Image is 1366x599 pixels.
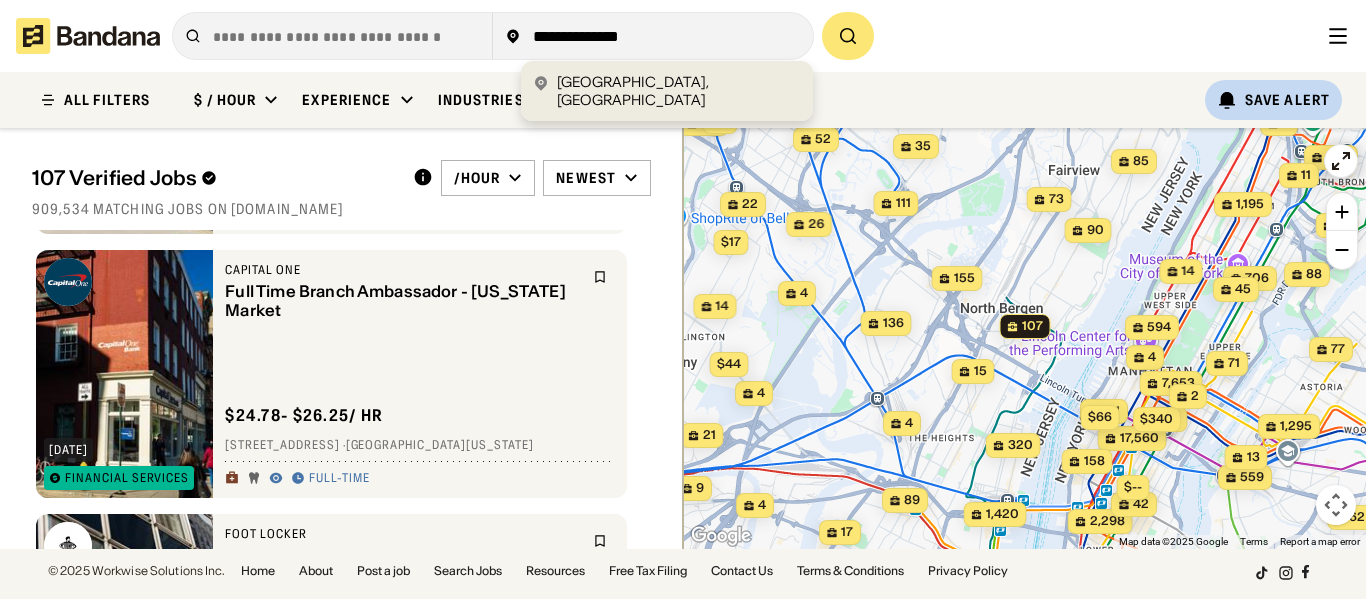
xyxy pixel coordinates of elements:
span: 320 [1007,437,1032,454]
span: 158 [1083,453,1104,470]
div: Full-time [309,471,370,487]
div: Financial Services [65,472,189,484]
span: 7,653 [1161,375,1194,392]
span: 155 [953,270,974,287]
a: Privacy Policy [928,565,1008,577]
span: 22 [742,196,758,213]
span: 598 [1326,149,1350,166]
div: [GEOGRAPHIC_DATA], [GEOGRAPHIC_DATA] [557,73,801,109]
span: 4 [1148,349,1156,366]
span: 15 [973,363,986,380]
div: /hour [454,169,501,187]
span: 4 [800,285,808,302]
div: ALL FILTERS [64,93,150,107]
span: 77 [1331,341,1345,358]
span: 85 [1133,153,1149,170]
div: Assistant Manager [225,546,581,565]
a: Terms (opens in new tab) [1240,536,1268,547]
a: Home [241,565,275,577]
span: 17,560 [1119,430,1158,447]
button: Map camera controls [1316,485,1356,525]
div: Full Time Branch Ambassador - [US_STATE] Market [225,282,581,320]
span: $44 [716,356,740,371]
span: 1,195 [1236,196,1264,213]
div: © 2025 Workwise Solutions Inc. [48,565,225,577]
span: 1,420 [985,506,1018,523]
span: 111 [895,195,910,212]
span: 71 [1228,355,1240,372]
img: Capital One logo [44,258,92,306]
span: 136 [882,315,903,332]
span: 559 [1240,469,1264,486]
span: $340 [1140,411,1173,426]
span: 706 [1245,270,1269,287]
a: Search Jobs [434,565,502,577]
span: 107 [1021,318,1042,335]
div: $ / hour [194,91,256,109]
span: 26 [808,216,824,233]
div: grid [32,230,651,549]
span: 17 [841,524,853,541]
span: 35 [915,138,931,155]
span: 4 [905,415,913,432]
div: 107 Verified Jobs [32,166,397,190]
span: 13 [1246,449,1259,466]
span: 2,298 [1089,513,1124,530]
a: About [299,565,333,577]
span: 62 [1349,509,1365,526]
img: Foot Locker logo [44,522,92,570]
a: Free Tax Filing [609,565,687,577]
a: Contact Us [711,565,773,577]
a: Resources [526,565,585,577]
span: $17 [720,234,740,249]
a: Post a job [357,565,410,577]
div: [STREET_ADDRESS] · [GEOGRAPHIC_DATA][US_STATE] [225,438,615,454]
div: Foot Locker [225,526,581,542]
span: 4 [757,385,765,402]
a: Terms & Conditions [797,565,904,577]
span: 89 [904,492,920,509]
a: Report a map error [1280,536,1360,547]
img: Google [688,523,754,549]
span: 2 [1191,388,1199,405]
span: 45 [1235,281,1251,298]
div: Newest [556,169,616,187]
span: 42 [1133,496,1149,513]
span: 11 [1301,167,1311,184]
span: 90 [1086,222,1103,239]
span: 52 [815,131,831,148]
span: 73 [1048,191,1063,208]
span: 127 [701,115,721,132]
span: 14 [715,298,728,315]
div: Capital One [225,262,581,278]
div: Save Alert [1245,91,1330,109]
span: 21 [702,427,715,444]
div: $ 24.78 - $26.25 / hr [225,405,383,426]
div: Industries [438,91,524,109]
div: [DATE] [49,444,88,456]
img: Bandana logotype [16,18,160,54]
span: $66 [1087,409,1111,424]
a: Open this area in Google Maps (opens a new window) [688,523,754,549]
span: 1,295 [1280,418,1312,435]
span: 594 [1147,319,1171,336]
span: Map data ©2025 Google [1119,536,1228,547]
span: 88 [1306,266,1322,283]
div: 909,534 matching jobs on [DOMAIN_NAME] [32,200,651,218]
span: 14 [1181,263,1194,280]
span: 2 [1282,115,1290,132]
span: 4 [758,497,766,514]
span: 141 [1102,403,1120,420]
div: Experience [302,91,391,109]
span: $-- [1123,479,1141,494]
span: 9 [696,480,704,497]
